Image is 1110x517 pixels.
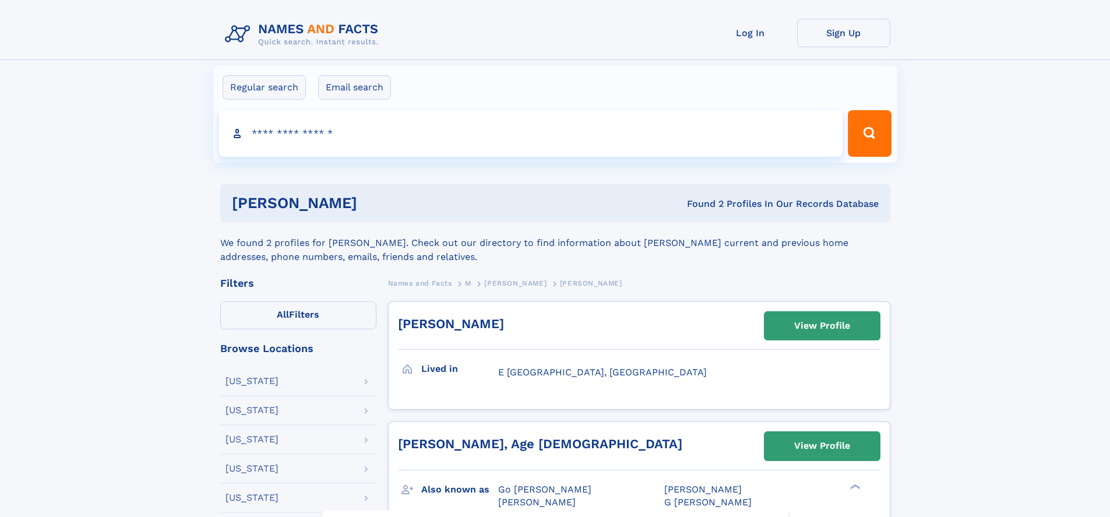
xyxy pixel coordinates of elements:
span: [PERSON_NAME] [484,279,547,287]
div: [US_STATE] [225,493,279,502]
div: [US_STATE] [225,464,279,473]
h3: Lived in [421,359,498,379]
label: Regular search [223,75,306,100]
img: Logo Names and Facts [220,19,388,50]
span: [PERSON_NAME] [664,484,742,495]
label: Email search [318,75,391,100]
div: View Profile [794,432,850,459]
a: [PERSON_NAME] [398,316,504,331]
label: Filters [220,301,376,329]
input: search input [219,110,843,157]
span: E [GEOGRAPHIC_DATA], [GEOGRAPHIC_DATA] [498,367,707,378]
div: Filters [220,278,376,289]
a: Log In [704,19,797,47]
a: [PERSON_NAME], Age [DEMOGRAPHIC_DATA] [398,437,682,451]
span: [PERSON_NAME] [498,497,576,508]
h1: [PERSON_NAME] [232,196,522,210]
a: View Profile [764,312,880,340]
a: M [465,276,471,290]
span: Go [PERSON_NAME] [498,484,591,495]
div: Browse Locations [220,343,376,354]
span: All [277,309,289,320]
a: Names and Facts [388,276,452,290]
span: M [465,279,471,287]
a: Sign Up [797,19,890,47]
div: View Profile [794,312,850,339]
div: [US_STATE] [225,377,279,386]
button: Search Button [848,110,891,157]
span: G [PERSON_NAME] [664,497,752,508]
span: [PERSON_NAME] [560,279,622,287]
a: View Profile [764,432,880,460]
div: [US_STATE] [225,406,279,415]
a: [PERSON_NAME] [484,276,547,290]
div: ❯ [847,483,861,490]
h3: Also known as [421,480,498,500]
div: We found 2 profiles for [PERSON_NAME]. Check out our directory to find information about [PERSON_... [220,222,890,264]
div: Found 2 Profiles In Our Records Database [522,198,879,210]
div: [US_STATE] [225,435,279,444]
